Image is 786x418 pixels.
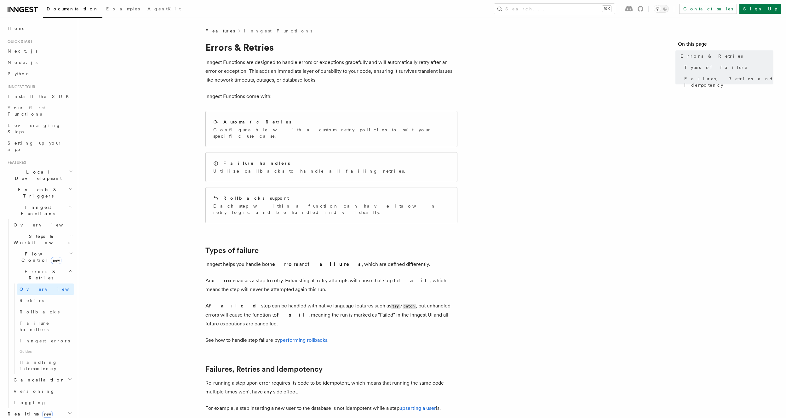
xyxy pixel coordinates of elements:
a: AgentKit [144,2,185,17]
strong: fail [398,278,430,283]
a: Python [5,68,74,79]
p: Re-running a step upon error requires its code to be idempotent, which means that running the sam... [205,379,457,396]
p: Inngest helps you handle both and , which are defined differently. [205,260,457,269]
button: Local Development [5,166,74,184]
h2: Automatic Retries [223,119,291,125]
strong: fail [277,312,308,318]
span: Home [8,25,25,31]
kbd: ⌘K [602,6,611,12]
a: Automatic RetriesConfigurable with a custom retry policies to suit your specific use case. [205,111,457,147]
button: Errors & Retries [11,266,74,283]
div: Inngest Functions [5,219,74,408]
a: performing rollbacks [280,337,327,343]
span: Errors & Retries [11,268,68,281]
p: An causes a step to retry. Exhausting all retry attempts will cause that step to , which means th... [205,276,457,294]
h2: Rollbacks support [223,195,289,201]
h1: Errors & Retries [205,42,457,53]
span: Examples [106,6,140,11]
span: Guides [17,346,74,357]
p: For example, a step inserting a new user to the database is not idempotent while a step is. [205,404,457,413]
a: Inngest Functions [244,28,312,34]
span: Quick start [5,39,32,44]
p: Inngest Functions come with: [205,92,457,101]
a: upserting a user [399,405,436,411]
span: Features [5,160,26,165]
span: AgentKit [147,6,181,11]
a: Install the SDK [5,91,74,102]
strong: failures [307,261,362,267]
span: Your first Functions [8,105,45,117]
h4: On this page [678,40,773,50]
a: Your first Functions [5,102,74,120]
p: Utilize callbacks to handle all failing retries. [213,168,409,174]
span: Local Development [5,169,69,181]
span: Retries [20,298,44,303]
p: Inngest Functions are designed to handle errors or exceptions gracefully and will automatically r... [205,58,457,84]
a: Rollbacks supportEach step within a function can have its own retry logic and be handled individu... [205,187,457,223]
strong: error [212,278,235,283]
a: Logging [11,397,74,408]
a: Failures, Retries and Idempotency [682,73,773,91]
span: Setting up your app [8,140,62,152]
span: Errors & Retries [680,53,743,59]
span: Logging [14,400,46,405]
span: Inngest tour [5,84,35,89]
a: Types of failure [682,62,773,73]
span: Inngest errors [20,338,70,343]
span: Inngest Functions [5,204,68,217]
span: Versioning [14,389,55,394]
a: Leveraging Steps [5,120,74,137]
a: Home [5,23,74,34]
span: Documentation [47,6,99,11]
span: Node.js [8,60,37,65]
a: Documentation [43,2,102,18]
strong: errors [272,261,299,267]
p: A step can be handled with native language features such as / , but unhandled errors will cause t... [205,301,457,328]
span: new [42,411,53,418]
a: Node.js [5,57,74,68]
span: Overview [20,287,84,292]
a: Handling idempotency [17,357,74,374]
button: Search...⌘K [494,4,615,14]
span: Types of failure [684,64,748,71]
code: catch [403,304,416,309]
span: Features [205,28,235,34]
span: Cancellation [11,377,66,383]
span: Handling idempotency [20,360,57,371]
button: Flow Controlnew [11,248,74,266]
a: Types of failure [205,246,259,255]
a: Sign Up [739,4,781,14]
a: Failure handlersUtilize callbacks to handle all failing retries. [205,152,457,182]
a: Examples [102,2,144,17]
button: Inngest Functions [5,202,74,219]
a: Contact sales [679,4,737,14]
a: Failure handlers [17,318,74,335]
a: Retries [17,295,74,306]
button: Toggle dark mode [654,5,669,13]
a: Inngest errors [17,335,74,346]
a: Errors & Retries [678,50,773,62]
a: Next.js [5,45,74,57]
code: try [391,304,400,309]
span: Next.js [8,49,37,54]
button: Steps & Workflows [11,231,74,248]
a: Rollbacks [17,306,74,318]
p: Configurable with a custom retry policies to suit your specific use case. [213,127,450,139]
div: Errors & Retries [11,283,74,374]
h2: Failure handlers [223,160,290,166]
span: Overview [14,222,78,227]
a: Versioning [11,386,74,397]
a: Overview [11,219,74,231]
span: Leveraging Steps [8,123,61,134]
p: Each step within a function can have its own retry logic and be handled individually. [213,203,450,215]
button: Events & Triggers [5,184,74,202]
a: Failures, Retries and Idempotency [205,365,323,374]
span: Steps & Workflows [11,233,70,246]
span: Events & Triggers [5,186,69,199]
span: Python [8,71,31,76]
p: See how to handle step failure by . [205,336,457,345]
a: Overview [17,283,74,295]
span: Install the SDK [8,94,73,99]
a: Setting up your app [5,137,74,155]
span: Failure handlers [20,321,49,332]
